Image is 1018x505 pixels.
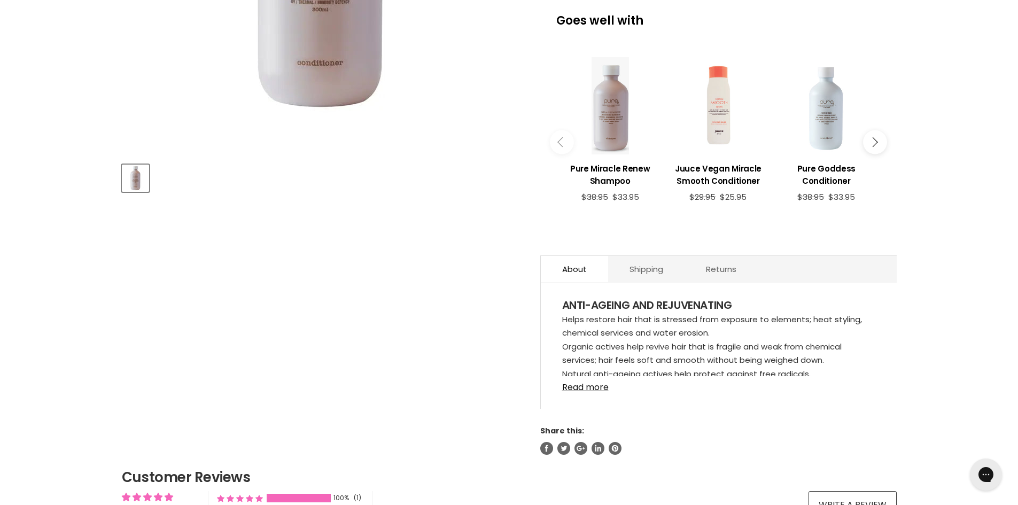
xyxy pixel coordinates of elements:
span: Share this: [540,425,584,436]
div: Average rating is 5.00 stars [122,491,195,503]
div: Product thumbnails [120,161,523,192]
div: (1) [354,494,361,503]
a: Returns [685,256,758,282]
div: 100% [333,494,351,503]
a: View product:Pure Miracle Renew Shampoo [562,154,659,192]
li: Organic actives help revive hair that is fragile and weak from chemical services; hair feels soft... [562,340,875,367]
h2: Customer Reviews [122,468,897,487]
li: Helps restore hair that is stressed from exposure to elements; heat styling, chemical services an... [562,313,875,340]
span: $33.95 [612,191,639,203]
iframe: Gorgias live chat messenger [965,455,1007,494]
span: $29.95 [689,191,716,203]
a: View product:Juuce Vegan Miracle Smooth Conditioner [670,154,767,192]
h3: Pure Miracle Renew Shampoo [562,162,659,187]
a: Shipping [608,256,685,282]
h4: ANTI-AGEING AND REJUVENATING [562,299,875,313]
span: $38.95 [797,191,824,203]
button: Pure Miracle Renew Conditioner [122,165,149,192]
aside: Share this: [540,426,897,455]
span: $33.95 [828,191,855,203]
a: Read more [562,376,875,392]
a: About [541,256,608,282]
img: Pure Miracle Renew Conditioner [123,166,148,191]
li: Natural anti-ageing actives help protect against free radicals. [562,367,875,381]
a: View product:Pure Goddess Conditioner [778,154,875,192]
h3: Pure Goddess Conditioner [778,162,875,187]
div: 100% (1) reviews with 5 star rating [217,494,263,503]
span: $38.95 [581,191,608,203]
span: $25.95 [720,191,747,203]
h3: Juuce Vegan Miracle Smooth Conditioner [670,162,767,187]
